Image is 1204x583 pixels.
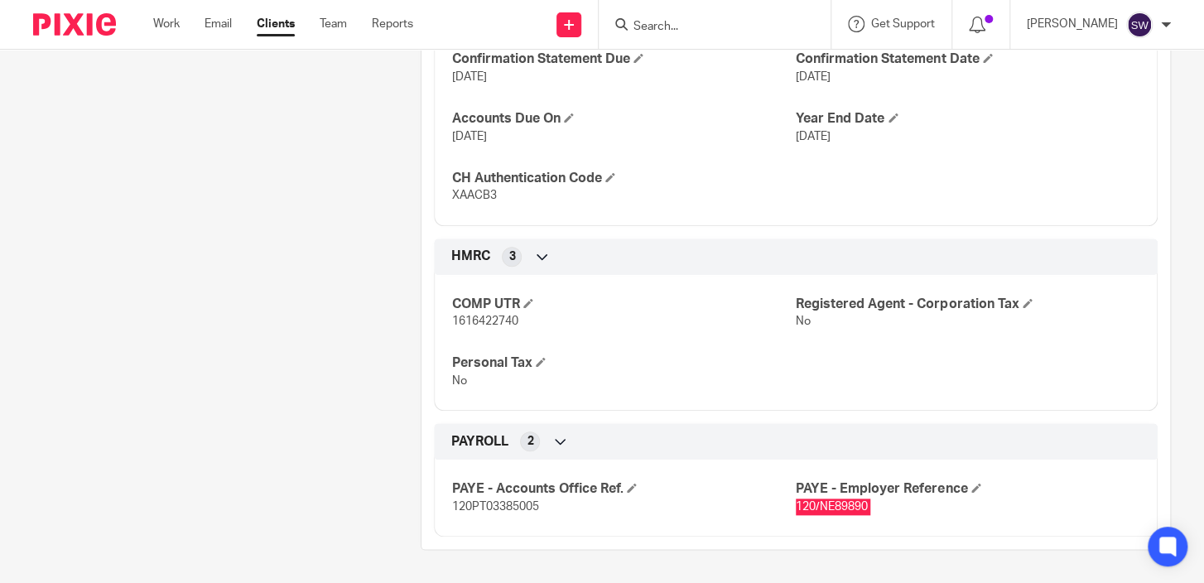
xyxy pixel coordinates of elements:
[451,190,496,201] span: XAACB3
[796,316,811,327] span: No
[451,480,796,498] h4: PAYE - Accounts Office Ref.
[451,131,486,142] span: [DATE]
[153,16,180,32] a: Work
[451,296,796,313] h4: COMP UTR
[450,433,508,450] span: PAYROLL
[796,501,868,513] span: 120/NE89890
[320,16,347,32] a: Team
[257,16,295,32] a: Clients
[508,248,515,265] span: 3
[450,248,489,265] span: HMRC
[451,375,466,387] span: No
[451,71,486,83] span: [DATE]
[796,480,1140,498] h4: PAYE - Employer Reference
[33,13,116,36] img: Pixie
[796,51,1140,68] h4: Confirmation Statement Date
[372,16,413,32] a: Reports
[451,110,796,128] h4: Accounts Due On
[871,18,935,30] span: Get Support
[451,170,796,187] h4: CH Authentication Code
[205,16,232,32] a: Email
[451,316,518,327] span: 1616422740
[451,354,796,372] h4: Personal Tax
[796,296,1140,313] h4: Registered Agent - Corporation Tax
[632,20,781,35] input: Search
[527,433,533,450] span: 2
[451,501,538,513] span: 120PT03385005
[796,71,831,83] span: [DATE]
[451,51,796,68] h4: Confirmation Statement Due
[1126,12,1153,38] img: svg%3E
[796,110,1140,128] h4: Year End Date
[796,131,831,142] span: [DATE]
[1027,16,1118,32] p: [PERSON_NAME]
